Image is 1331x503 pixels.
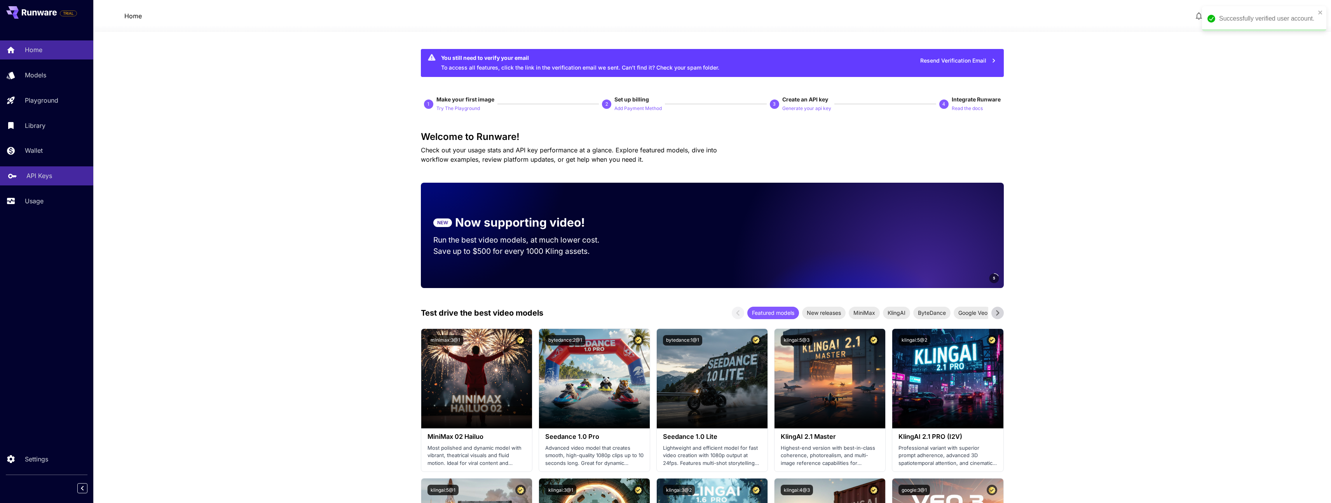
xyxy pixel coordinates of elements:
[433,234,614,246] p: Run the best video models, at much lower cost.
[25,70,46,80] p: Models
[898,335,930,346] button: klingai:5@2
[633,485,644,495] button: Certified Model – Vetted for best performance and includes a commercial license.
[942,101,945,108] p: 4
[952,103,983,113] button: Read the docs
[747,307,799,319] div: Featured models
[436,105,480,112] p: Try The Playground
[25,45,42,54] p: Home
[869,485,879,495] button: Certified Model – Vetted for best performance and includes a commercial license.
[421,307,543,319] p: Test drive the best video models
[437,219,448,226] p: NEW
[427,335,463,346] button: minimax:3@1
[25,96,58,105] p: Playground
[952,96,1001,103] span: Integrate Runware
[124,11,142,21] nav: breadcrumb
[515,485,526,495] button: Certified Model – Vetted for best performance and includes a commercial license.
[614,96,649,103] span: Set up billing
[545,335,585,346] button: bytedance:2@1
[898,433,997,440] h3: KlingAI 2.1 PRO (I2V)
[83,481,93,495] div: Collapse sidebar
[421,329,532,428] img: alt
[60,9,77,18] span: Add your payment card to enable full platform functionality.
[436,96,494,103] span: Make your first image
[427,485,459,495] button: klingai:5@1
[782,105,831,112] p: Generate your api key
[781,485,813,495] button: klingai:4@3
[25,454,48,464] p: Settings
[60,10,77,16] span: TRIAL
[421,146,717,163] span: Check out your usage stats and API key performance at a glance. Explore featured models, dive int...
[663,444,761,467] p: Lightweight and efficient model for fast video creation with 1080p output at 24fps. Features mult...
[26,171,52,180] p: API Keys
[436,103,480,113] button: Try The Playground
[614,103,662,113] button: Add Payment Method
[849,309,880,317] span: MiniMax
[657,329,768,428] img: alt
[773,101,776,108] p: 3
[427,101,430,108] p: 1
[663,335,702,346] button: bytedance:1@1
[441,54,719,62] div: You still need to verify your email
[545,433,644,440] h3: Seedance 1.0 Pro
[25,196,44,206] p: Usage
[916,53,1001,69] button: Resend Verification Email
[421,131,1004,142] h3: Welcome to Runware!
[441,51,719,75] div: To access all features, click the link in the verification email we sent. Can’t find it? Check yo...
[605,101,608,108] p: 2
[775,329,885,428] img: alt
[892,329,1003,428] img: alt
[993,275,995,281] span: 5
[913,307,951,319] div: ByteDance
[1219,14,1315,23] div: Successfully verified user account.
[427,444,526,467] p: Most polished and dynamic model with vibrant, theatrical visuals and fluid motion. Ideal for vira...
[954,309,992,317] span: Google Veo
[614,105,662,112] p: Add Payment Method
[455,214,585,231] p: Now supporting video!
[954,307,992,319] div: Google Veo
[124,11,142,21] a: Home
[633,335,644,346] button: Certified Model – Vetted for best performance and includes a commercial license.
[539,329,650,428] img: alt
[869,335,879,346] button: Certified Model – Vetted for best performance and includes a commercial license.
[987,335,997,346] button: Certified Model – Vetted for best performance and includes a commercial license.
[515,335,526,346] button: Certified Model – Vetted for best performance and includes a commercial license.
[663,485,695,495] button: klingai:3@2
[433,246,614,257] p: Save up to $500 for every 1000 Kling assets.
[25,146,43,155] p: Wallet
[898,485,930,495] button: google:3@1
[883,307,910,319] div: KlingAI
[545,485,576,495] button: klingai:3@1
[427,433,526,440] h3: MiniMax 02 Hailuo
[782,96,828,103] span: Create an API key
[545,444,644,467] p: Advanced video model that creates smooth, high-quality 1080p clips up to 10 seconds long. Great f...
[751,485,761,495] button: Certified Model – Vetted for best performance and includes a commercial license.
[913,309,951,317] span: ByteDance
[883,309,910,317] span: KlingAI
[898,444,997,467] p: Professional variant with superior prompt adherence, advanced 3D spatiotemporal attention, and ci...
[663,433,761,440] h3: Seedance 1.0 Lite
[25,121,45,130] p: Library
[952,105,983,112] p: Read the docs
[781,335,813,346] button: klingai:5@3
[781,444,879,467] p: Highest-end version with best-in-class coherence, photorealism, and multi-image reference capabil...
[849,307,880,319] div: MiniMax
[802,307,846,319] div: New releases
[802,309,846,317] span: New releases
[987,485,997,495] button: Certified Model – Vetted for best performance and includes a commercial license.
[747,309,799,317] span: Featured models
[782,103,831,113] button: Generate your api key
[781,433,879,440] h3: KlingAI 2.1 Master
[77,483,87,493] button: Collapse sidebar
[751,335,761,346] button: Certified Model – Vetted for best performance and includes a commercial license.
[1318,9,1323,16] button: close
